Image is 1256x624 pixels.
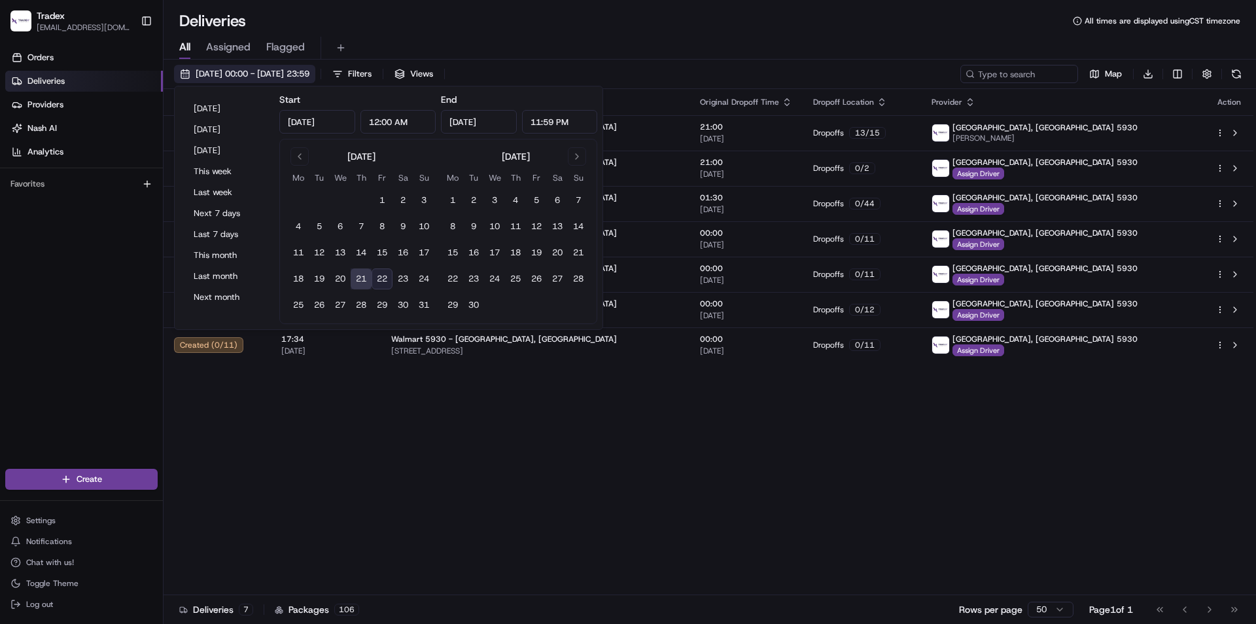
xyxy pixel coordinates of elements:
[932,266,949,283] img: 1679586894394
[288,216,309,237] button: 4
[442,295,463,316] button: 29
[568,242,589,263] button: 21
[813,234,844,244] span: Dropoffs
[813,269,844,280] span: Dropoffs
[547,268,568,289] button: 27
[952,299,1138,309] span: [GEOGRAPHIC_DATA], [GEOGRAPHIC_DATA] 5930
[813,340,844,350] span: Dropoffs
[27,146,63,158] span: Analytics
[484,268,505,289] button: 24
[281,346,370,356] span: [DATE]
[392,268,413,289] button: 23
[1085,16,1240,26] span: All times are displayed using CST timezone
[27,52,54,64] span: Orders
[849,304,881,316] div: 0 / 12
[700,346,792,356] span: [DATE]
[5,71,163,92] a: Deliveries
[463,242,484,263] button: 16
[37,9,65,22] button: Tradex
[37,22,130,33] span: [EMAIL_ADDRESS][DOMAIN_NAME]
[526,216,547,237] button: 12
[952,168,1004,179] span: Assign Driver
[700,134,792,144] span: [DATE]
[188,100,266,118] button: [DATE]
[222,129,238,145] button: Start new chat
[130,222,158,232] span: Pylon
[5,595,158,614] button: Log out
[463,171,484,185] th: Tuesday
[26,599,53,610] span: Log out
[351,216,372,237] button: 7
[547,190,568,211] button: 6
[391,346,679,356] span: [STREET_ADDRESS]
[44,138,166,149] div: We're available if you need us!
[281,334,370,344] span: 17:34
[700,97,779,107] span: Original Dropoff Time
[372,242,392,263] button: 15
[526,268,547,289] button: 26
[442,268,463,289] button: 22
[392,216,413,237] button: 9
[347,150,375,163] div: [DATE]
[309,242,330,263] button: 12
[700,157,792,168] span: 21:00
[351,295,372,316] button: 28
[441,110,517,134] input: Date
[179,39,190,55] span: All
[279,110,355,134] input: Date
[13,13,39,39] img: Nash
[330,295,351,316] button: 27
[92,221,158,232] a: Powered byPylon
[1089,603,1133,616] div: Page 1 of 1
[813,97,874,107] span: Dropoff Location
[413,190,434,211] button: 3
[442,190,463,211] button: 1
[700,228,792,238] span: 00:00
[5,141,163,162] a: Analytics
[505,268,526,289] button: 25
[952,344,1004,356] span: Assign Driver
[932,160,949,177] img: 1679586894394
[952,228,1138,238] span: [GEOGRAPHIC_DATA], [GEOGRAPHIC_DATA] 5930
[700,204,792,215] span: [DATE]
[463,216,484,237] button: 9
[392,171,413,185] th: Saturday
[391,334,617,344] span: Walmart 5930 - [GEOGRAPHIC_DATA], [GEOGRAPHIC_DATA]
[309,171,330,185] th: Tuesday
[505,190,526,211] button: 4
[105,185,215,208] a: 💻API Documentation
[26,557,74,568] span: Chat with us!
[5,94,163,115] a: Providers
[188,141,266,160] button: [DATE]
[188,267,266,285] button: Last month
[5,532,158,551] button: Notifications
[351,171,372,185] th: Thursday
[174,65,315,83] button: [DATE] 00:00 - [DATE] 23:59
[288,242,309,263] button: 11
[484,190,505,211] button: 3
[372,190,392,211] button: 1
[330,216,351,237] button: 6
[505,242,526,263] button: 18
[334,604,359,615] div: 106
[441,94,457,105] label: End
[179,603,253,616] div: Deliveries
[13,52,238,73] p: Welcome 👋
[700,122,792,132] span: 21:00
[700,193,792,203] span: 01:30
[372,171,392,185] th: Friday
[351,242,372,263] button: 14
[952,263,1138,274] span: [GEOGRAPHIC_DATA], [GEOGRAPHIC_DATA] 5930
[389,65,439,83] button: Views
[5,47,163,68] a: Orders
[849,127,886,139] div: 13 / 15
[547,216,568,237] button: 13
[372,268,392,289] button: 22
[547,171,568,185] th: Saturday
[26,536,72,547] span: Notifications
[813,128,844,138] span: Dropoffs
[849,233,881,245] div: 0 / 11
[179,10,246,31] h1: Deliveries
[5,174,158,194] div: Favorites
[279,94,300,105] label: Start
